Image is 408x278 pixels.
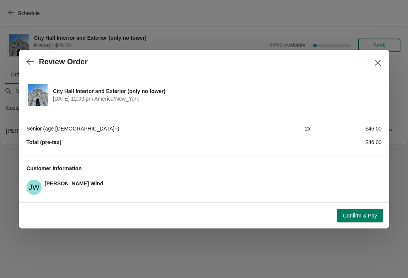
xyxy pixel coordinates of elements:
[311,125,382,132] div: $46.00
[28,84,48,106] img: City Hall Interior and Exterior (only no tower) | | October 8 | 12:00 pm America/New_York
[53,95,378,103] span: [DATE] 12:00 pm America/New_York
[371,56,385,70] button: Close
[26,165,82,171] span: Customer Information
[26,125,240,132] div: Senior (age [DEMOGRAPHIC_DATA]+)
[337,209,383,222] button: Confirm & Pay
[53,87,378,95] span: City Hall Interior and Exterior (only no tower)
[26,180,42,195] span: Jim
[29,183,40,191] text: JW
[26,139,61,145] strong: Total (pre-tax)
[311,138,382,146] div: $46.00
[45,180,103,186] span: [PERSON_NAME] Wind
[39,57,88,66] h2: Review Order
[240,125,311,132] div: 2 x
[343,213,377,219] span: Confirm & Pay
